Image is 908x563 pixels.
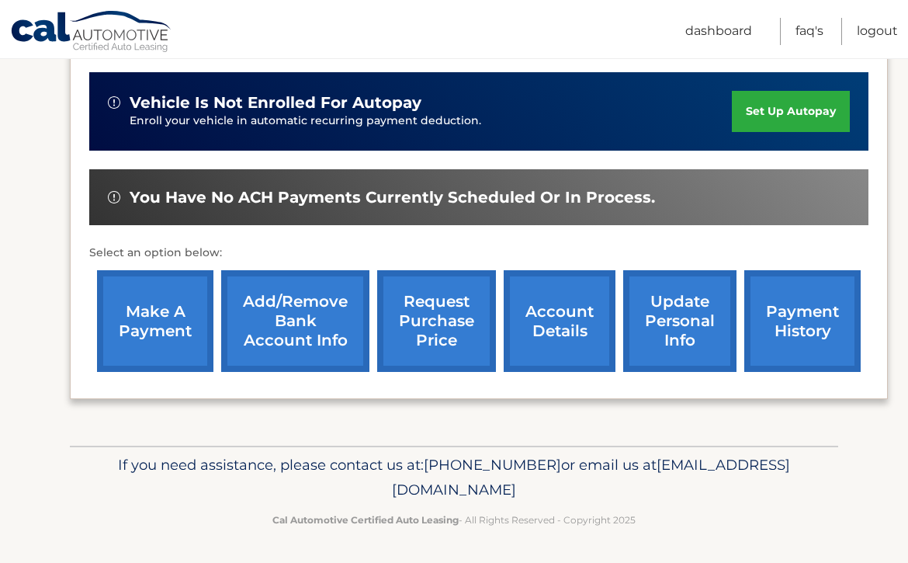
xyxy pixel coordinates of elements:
[221,270,369,372] a: Add/Remove bank account info
[89,244,868,262] p: Select an option below:
[10,10,173,55] a: Cal Automotive
[272,514,459,526] strong: Cal Automotive Certified Auto Leasing
[392,456,790,499] span: [EMAIL_ADDRESS][DOMAIN_NAME]
[744,270,861,372] a: payment history
[80,512,828,528] p: - All Rights Reserved - Copyright 2025
[857,18,898,45] a: Logout
[130,113,732,130] p: Enroll your vehicle in automatic recurring payment deduction.
[130,188,655,207] span: You have no ACH payments currently scheduled or in process.
[108,96,120,109] img: alert-white.svg
[685,18,752,45] a: Dashboard
[377,270,496,372] a: request purchase price
[732,91,850,132] a: set up autopay
[130,93,421,113] span: vehicle is not enrolled for autopay
[424,456,561,474] span: [PHONE_NUMBER]
[795,18,823,45] a: FAQ's
[108,191,120,203] img: alert-white.svg
[97,270,213,372] a: make a payment
[504,270,615,372] a: account details
[80,453,828,502] p: If you need assistance, please contact us at: or email us at
[623,270,736,372] a: update personal info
